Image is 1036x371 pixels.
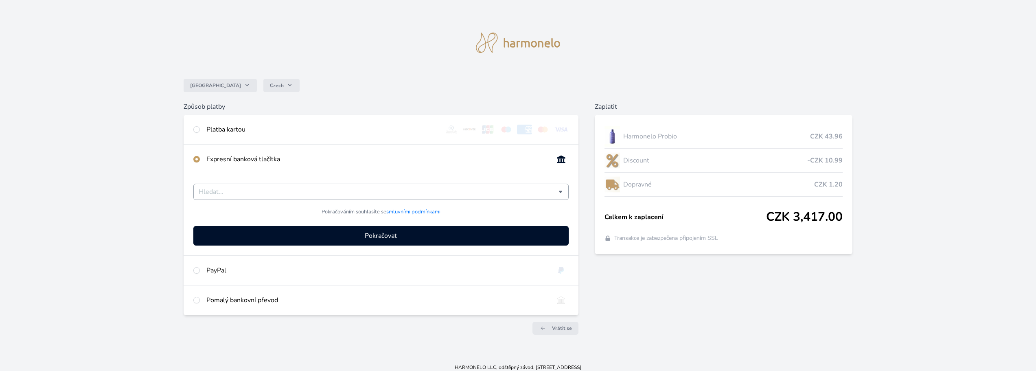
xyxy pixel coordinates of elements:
span: Celkem k zaplacení [605,212,766,222]
div: Expresní banková tlačítka [206,154,547,164]
span: -CZK 10.99 [807,156,843,165]
div: Vyberte svou banku [193,184,569,200]
img: maestro.svg [499,125,514,134]
a: smluvními podmínkami [386,208,440,215]
input: Hledat... [199,187,559,197]
span: CZK 3,417.00 [766,210,843,224]
img: amex.svg [517,125,532,134]
h6: Zaplatit [595,102,852,112]
div: Platba kartou [206,125,438,134]
button: Czech [263,79,300,92]
span: Discount [623,156,807,165]
span: Vrátit se [552,325,572,331]
span: Czech [270,82,284,89]
img: visa.svg [554,125,569,134]
img: jcb.svg [480,125,495,134]
div: PayPal [206,266,547,275]
img: onlineBanking_CZ.svg [554,154,569,164]
img: discount-lo.png [605,150,620,171]
img: discover.svg [462,125,477,134]
div: Pomalý bankovní převod [206,295,547,305]
span: Pokračovat [365,231,397,241]
span: Harmonelo Probio [623,132,810,141]
span: Pokračováním souhlasíte se [322,208,440,216]
button: Pokračovat [193,226,569,246]
span: [GEOGRAPHIC_DATA] [190,82,241,89]
img: logo.svg [476,33,561,53]
button: [GEOGRAPHIC_DATA] [184,79,257,92]
img: bankTransfer_IBAN.svg [554,295,569,305]
img: paypal.svg [554,266,569,275]
img: CLEAN_PROBIO_se_stinem_x-lo.jpg [605,126,620,147]
img: mc.svg [535,125,550,134]
a: Vrátit se [532,322,578,335]
img: delivery-lo.png [605,174,620,195]
span: CZK 1.20 [814,180,843,189]
span: Dopravné [623,180,814,189]
span: CZK 43.96 [810,132,843,141]
h6: Způsob platby [184,102,578,112]
img: diners.svg [444,125,459,134]
span: Transakce je zabezpečena připojením SSL [614,234,718,242]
